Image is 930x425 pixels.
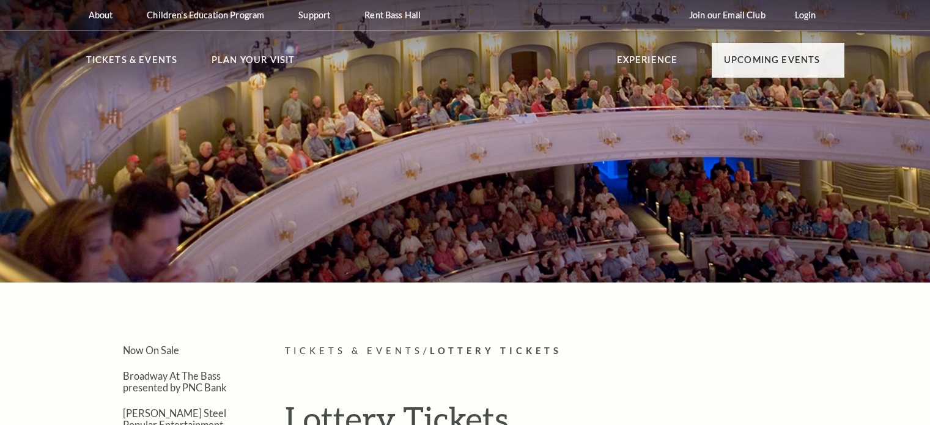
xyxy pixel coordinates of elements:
[430,346,562,356] span: Lottery Tickets
[123,370,227,393] a: Broadway At The Bass presented by PNC Bank
[123,344,179,356] a: Now On Sale
[364,10,421,20] p: Rent Bass Hall
[86,53,178,75] p: Tickets & Events
[724,53,821,75] p: Upcoming Events
[285,344,844,359] p: /
[298,10,330,20] p: Support
[147,10,264,20] p: Children's Education Program
[285,346,424,356] span: Tickets & Events
[617,53,678,75] p: Experience
[89,10,113,20] p: About
[212,53,295,75] p: Plan Your Visit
